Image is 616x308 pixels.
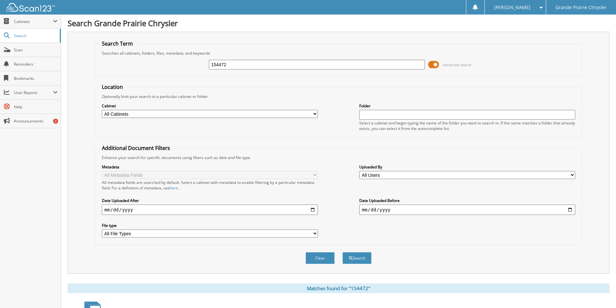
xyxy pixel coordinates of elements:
label: Cabinet [102,103,318,109]
input: start [102,205,318,215]
button: Clear [306,252,335,264]
img: scan123-logo-white.svg [6,3,55,12]
legend: Location [99,83,126,90]
span: Grande Prairie Chrysler [556,5,607,9]
button: Search [342,252,372,264]
label: File type [102,223,318,228]
div: Searches all cabinets, folders, files, metadata, and keywords [99,50,578,56]
span: Help [14,104,58,110]
span: Announcements [14,118,58,124]
div: All metadata fields are searched by default. Select a cabinet with metadata to enable filtering b... [102,180,318,191]
div: 2 [53,119,58,124]
h1: Search Grande Prairie Chrysler [68,18,610,28]
div: Select a cabinet and begin typing the name of the folder you want to search in. If the name match... [359,120,575,131]
input: end [359,205,575,215]
span: Advanced Search [443,62,471,67]
label: Folder [359,103,575,109]
span: Search [14,33,57,38]
legend: Search Term [99,40,136,47]
a: here [170,185,178,191]
label: Metadata [102,164,318,170]
label: Date Uploaded After [102,198,318,203]
legend: Additional Document Filters [99,144,173,152]
label: Date Uploaded Before [359,198,575,203]
span: Cabinets [14,19,53,24]
span: Bookmarks [14,76,58,81]
span: User Reports [14,90,53,95]
div: Matches found for "154472" [68,283,610,293]
div: Optionally limit your search to a particular cabinet or folder [99,94,578,99]
span: Reminders [14,61,58,67]
div: Enhance your search for specific documents using filters such as date and file type. [99,155,578,160]
label: Uploaded By [359,164,575,170]
span: [PERSON_NAME] [494,5,530,9]
span: Scan [14,47,58,53]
